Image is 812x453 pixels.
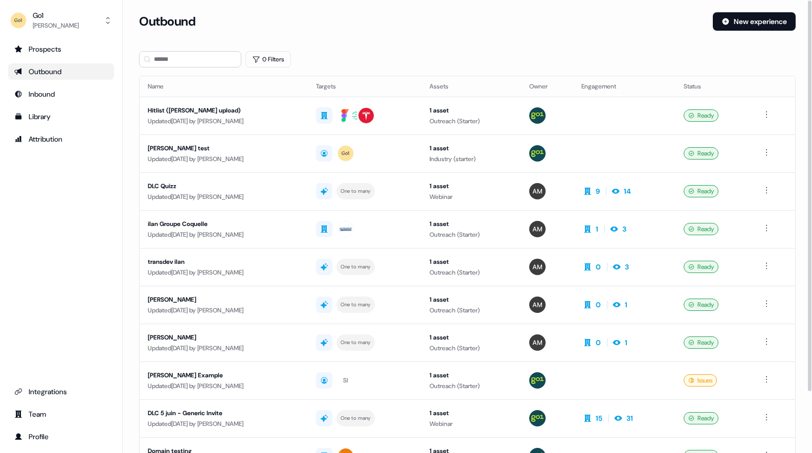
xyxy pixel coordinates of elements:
div: Ready [684,299,718,311]
div: Outbound [14,66,108,77]
div: Outreach (Starter) [430,230,513,240]
div: Outreach (Starter) [430,116,513,126]
div: 1 asset [430,332,513,343]
div: Updated [DATE] by [PERSON_NAME] [148,305,300,315]
div: 0 [596,337,601,348]
div: Industry (starter) [430,154,513,164]
div: Ready [684,336,718,349]
div: 9 [596,186,600,196]
div: 1 asset [430,143,513,153]
img: Antoine [529,372,546,389]
div: Prospects [14,44,108,54]
div: 0 [596,262,601,272]
img: alexandre [529,334,546,351]
div: transdev ilan [148,257,300,267]
div: Updated [DATE] by [PERSON_NAME] [148,116,300,126]
div: 1 asset [430,408,513,418]
div: Ready [684,185,718,197]
div: One to many [341,338,371,347]
div: One to many [341,262,371,271]
div: 3 [622,224,626,234]
a: Go to team [8,406,114,422]
div: One to many [341,187,371,196]
div: 14 [624,186,631,196]
th: Status [675,76,752,97]
div: Updated [DATE] by [PERSON_NAME] [148,230,300,240]
div: Outreach (Starter) [430,305,513,315]
div: One to many [341,300,371,309]
div: DLC Quizz [148,181,300,191]
div: ilan Groupe Coquelle [148,219,300,229]
th: Name [140,76,308,97]
img: alexandre [529,183,546,199]
div: Ready [684,147,718,160]
div: DLC 5 juin - Generic Invite [148,408,300,418]
th: Targets [308,76,421,97]
div: 1 asset [430,257,513,267]
div: [PERSON_NAME] Example [148,370,300,380]
div: Webinar [430,419,513,429]
button: Go1[PERSON_NAME] [8,8,114,33]
img: alexandre [529,221,546,237]
h3: Outbound [139,14,195,29]
div: [PERSON_NAME] [148,295,300,305]
div: Updated [DATE] by [PERSON_NAME] [148,381,300,391]
div: 1 [625,337,627,348]
div: 1 [625,300,627,310]
div: Library [14,111,108,122]
button: New experience [713,12,796,31]
div: Ready [684,223,718,235]
div: Team [14,409,108,419]
div: Updated [DATE] by [PERSON_NAME] [148,192,300,202]
a: Go to Inbound [8,86,114,102]
th: Owner [521,76,573,97]
div: Outreach (Starter) [430,267,513,278]
a: Go to attribution [8,131,114,147]
div: Outreach (Starter) [430,343,513,353]
th: Assets [421,76,521,97]
img: alexandre [529,297,546,313]
a: Go to integrations [8,383,114,400]
div: 3 [625,262,629,272]
div: [PERSON_NAME] test [148,143,300,153]
a: Go to templates [8,108,114,125]
div: 0 [596,300,601,310]
div: Hitlist ([PERSON_NAME] upload) [148,105,300,116]
div: Profile [14,432,108,442]
img: alexandre [529,259,546,275]
div: 15 [596,413,602,423]
div: 1 asset [430,181,513,191]
a: Go to profile [8,428,114,445]
img: Antoine [529,107,546,124]
div: Ready [684,261,718,273]
div: Integrations [14,387,108,397]
div: Go1 [33,10,79,20]
div: [PERSON_NAME] [33,20,79,31]
img: Antoine [529,410,546,426]
div: Issues [684,374,717,387]
div: Ready [684,109,718,122]
div: SI [343,375,348,386]
div: Updated [DATE] by [PERSON_NAME] [148,267,300,278]
th: Engagement [573,76,675,97]
div: Ready [684,412,718,424]
div: Outreach (Starter) [430,381,513,391]
div: 1 asset [430,295,513,305]
div: 1 asset [430,219,513,229]
div: 1 asset [430,105,513,116]
div: Inbound [14,89,108,99]
div: Updated [DATE] by [PERSON_NAME] [148,154,300,164]
div: [PERSON_NAME] [148,332,300,343]
div: Attribution [14,134,108,144]
div: Updated [DATE] by [PERSON_NAME] [148,419,300,429]
a: Go to prospects [8,41,114,57]
img: Antoine [529,145,546,162]
div: Updated [DATE] by [PERSON_NAME] [148,343,300,353]
div: 1 asset [430,370,513,380]
div: One to many [341,414,371,423]
div: 1 [596,224,598,234]
div: 31 [626,413,633,423]
div: Webinar [430,192,513,202]
a: Go to outbound experience [8,63,114,80]
button: 0 Filters [245,51,291,67]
